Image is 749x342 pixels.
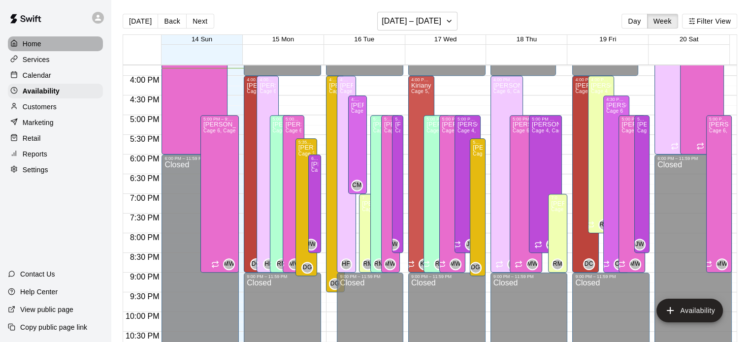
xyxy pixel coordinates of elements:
[382,14,441,28] h6: [DATE] – [DATE]
[493,77,521,82] div: 4:00 PM – 9:00 PM
[647,14,678,29] button: Week
[621,14,647,29] button: Day
[8,99,103,114] div: Customers
[619,115,645,273] div: 5:00 PM – 9:00 PM: Available
[362,195,375,200] div: 7:00 PM – 9:00 PM
[709,117,729,122] div: 5:00 PM – 9:00 PM
[164,156,236,161] div: 6:00 PM – 11:59 PM
[603,95,629,273] div: 4:30 PM – 9:00 PM: Available
[381,115,400,273] div: 5:00 PM – 9:00 PM: Available
[8,147,103,161] a: Reports
[311,167,388,173] span: Cage 4, Cage 5, Cage 6, Cage 7
[362,207,379,212] span: Cage 4
[247,77,262,82] div: 4:00 PM – 9:00 PM
[529,115,562,253] div: 5:00 PM – 8:30 PM: Available
[377,12,457,31] button: [DATE] – [DATE]
[373,258,385,270] div: Rhett McCall
[599,35,616,43] button: 19 Fri
[158,14,187,29] button: Back
[450,258,461,270] div: Miranda Waterloo
[23,133,41,143] p: Retail
[637,117,647,122] div: 5:00 PM – 8:30 PM
[526,258,538,270] div: Miranda Waterloo
[473,140,482,145] div: 5:35 PM – 9:05 PM
[270,115,292,273] div: 5:00 PM – 9:00 PM: Available
[23,70,51,80] p: Calendar
[621,117,642,122] div: 5:00 PM – 9:00 PM
[704,260,712,268] span: Recurring availability
[263,258,275,270] div: Hayley Freudenberg
[630,259,641,269] span: MW
[8,115,103,130] a: Marketing
[513,117,540,122] div: 5:00 PM – 9:00 PM
[308,155,321,253] div: 6:00 PM – 8:30 PM: Available
[128,174,162,183] span: 6:30 PM
[426,117,447,122] div: 5:00 PM – 9:00 PM
[23,165,48,175] p: Settings
[395,117,400,122] div: 5:00 PM – 8:30 PM
[435,259,445,269] span: RM
[311,156,318,161] div: 6:00 PM – 8:30 PM
[128,95,162,104] span: 4:30 PM
[438,260,446,268] span: Recurring availability
[298,151,315,156] span: Cage 3
[128,214,162,222] span: 7:30 PM
[657,156,729,161] div: 6:00 PM – 11:59 PM
[471,263,480,273] span: DG
[123,312,162,320] span: 10:00 PM
[283,115,304,273] div: 5:00 PM – 9:00 PM: Available
[434,35,457,43] button: 17 Wed
[128,273,162,281] span: 9:00 PM
[301,262,313,274] div: Diego Gutierrez
[23,86,60,96] p: Availability
[591,89,608,94] span: Cage 4
[370,115,389,273] div: 5:00 PM – 9:00 PM: Available
[252,259,261,269] span: DC
[532,117,559,122] div: 5:00 PM – 8:30 PM
[224,259,234,269] span: MW
[509,259,518,269] span: HF
[8,68,103,83] div: Calendar
[8,162,103,177] a: Settings
[20,269,55,279] p: Contact Us
[373,128,450,133] span: Cage 4, Cage 5, Cage 6, Cage 7
[680,35,699,43] span: 20 Sat
[517,35,537,43] button: 18 Thu
[575,274,647,279] div: 9:00 PM – 11:59 PM
[466,240,475,249] span: JW
[422,260,430,268] span: Recurring availability
[629,258,641,270] div: Miranda Waterloo
[247,274,318,279] div: 9:00 PM – 11:59 PM
[363,259,373,269] span: RM
[351,180,363,191] div: Carson Maxwell
[473,151,489,156] span: Cage 3
[411,89,468,94] span: Cage 5, Cage 6, Cage 7
[419,258,430,270] div: Kiriany Conn
[706,115,732,273] div: 5:00 PM – 9:00 PM: Available
[453,241,461,249] span: Recurring availability
[586,221,594,229] span: Recurring availability
[329,278,341,290] div: Diego Gutierrez
[527,259,538,269] span: MW
[128,233,162,242] span: 8:00 PM
[682,14,737,29] button: Filter View
[716,258,728,270] div: Miranda Waterloo
[20,287,58,297] p: Help Center
[575,77,595,82] div: 4:00 PM – 9:00 PM
[423,115,450,273] div: 5:00 PM – 9:00 PM: Available
[354,35,374,43] button: 16 Tue
[618,260,625,268] span: Recurring availability
[340,77,353,82] div: 4:00 PM – 9:00 PM
[634,115,650,253] div: 5:00 PM – 8:30 PM: Available
[128,76,162,84] span: 4:00 PM
[329,77,342,82] div: 4:00 PM – 9:30 PM
[656,299,723,322] button: add
[192,35,212,43] button: 14 Sun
